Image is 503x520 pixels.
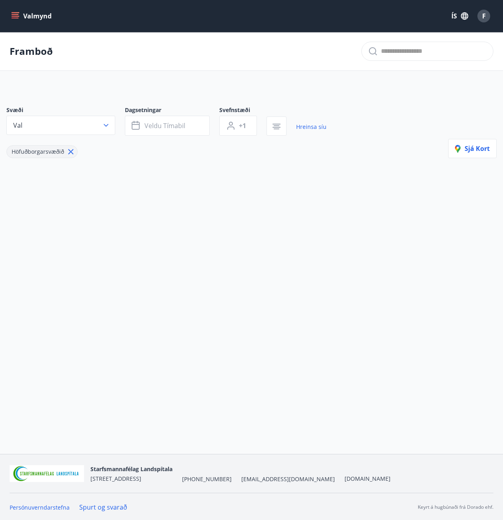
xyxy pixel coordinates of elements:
[125,116,210,136] button: Veldu tímabil
[219,106,267,116] span: Svefnstæði
[455,144,490,153] span: Sjá kort
[10,465,84,482] img: 55zIgFoyM5pksCsVQ4sUOj1FUrQvjI8pi0QwpkWm.png
[239,121,246,130] span: +1
[6,145,78,158] div: Höfuðborgarsvæðið
[12,148,64,155] span: Höfuðborgarsvæðið
[482,12,486,20] span: F
[447,9,473,23] button: ÍS
[144,121,185,130] span: Veldu tímabil
[13,121,22,130] span: Val
[296,118,327,136] a: Hreinsa síu
[474,6,493,26] button: F
[10,9,55,23] button: menu
[6,106,125,116] span: Svæði
[219,116,257,136] button: +1
[90,475,141,482] span: [STREET_ADDRESS]
[90,465,172,473] span: Starfsmannafélag Landspítala
[418,504,493,511] p: Keyrt á hugbúnaði frá Dorado ehf.
[345,475,391,482] a: [DOMAIN_NAME]
[182,475,232,483] span: [PHONE_NUMBER]
[125,106,219,116] span: Dagsetningar
[10,44,53,58] p: Framboð
[79,503,127,512] a: Spurt og svarað
[10,504,70,511] a: Persónuverndarstefna
[6,116,115,135] button: Val
[448,139,497,158] button: Sjá kort
[241,475,335,483] span: [EMAIL_ADDRESS][DOMAIN_NAME]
